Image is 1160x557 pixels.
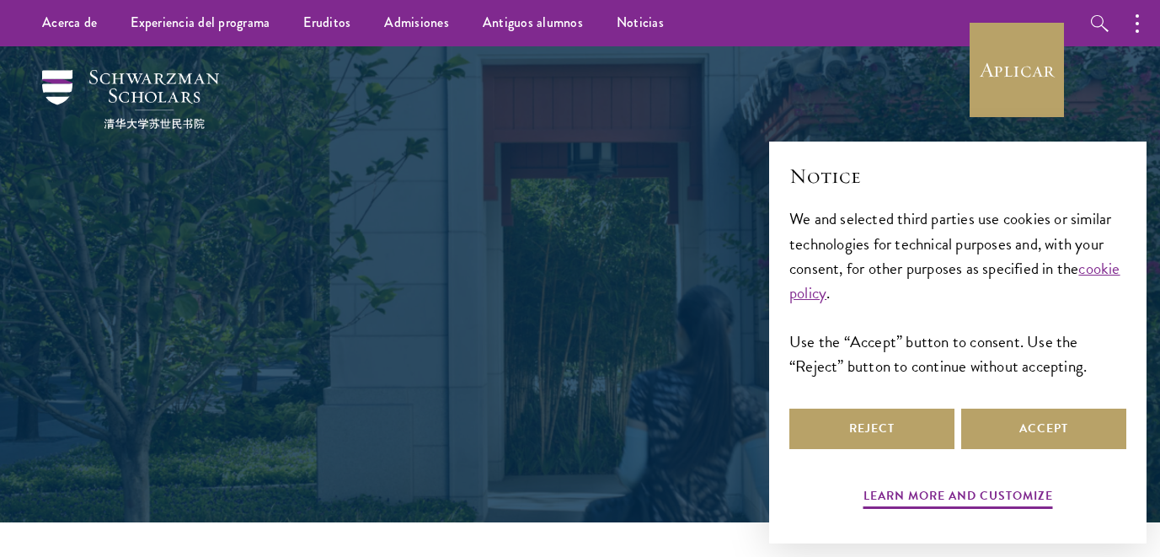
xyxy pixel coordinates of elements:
[789,256,1120,305] a: cookie policy
[789,206,1126,378] div: We and selected third parties use cookies or similar technologies for technical purposes and, wit...
[384,13,449,32] font: Admisiones
[42,70,219,129] img: Becarios Schwarzman
[970,23,1064,117] a: Aplicar
[303,13,350,32] font: Eruditos
[42,13,97,32] font: Acerca de
[617,13,664,32] font: Noticias
[789,409,954,449] button: Reject
[863,485,1053,511] button: Learn more and customize
[483,13,583,32] font: Antiguos alumnos
[980,56,1054,83] font: Aplicar
[961,409,1126,449] button: Accept
[131,13,270,32] font: Experiencia del programa
[789,162,1126,190] h2: Notice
